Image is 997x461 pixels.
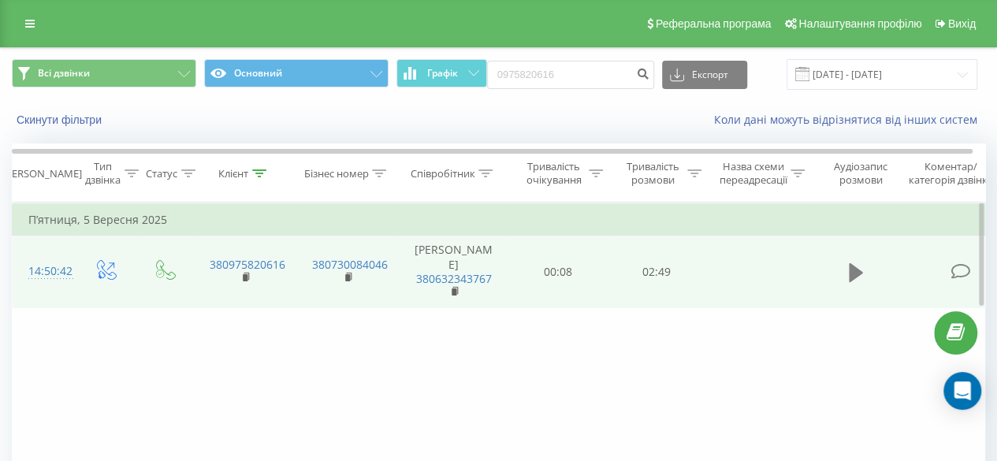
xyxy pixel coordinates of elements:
[662,61,747,89] button: Експорт
[12,59,196,87] button: Всі дзвінки
[85,160,121,187] div: Тип дзвінка
[427,68,458,79] span: Графік
[822,160,898,187] div: Аудіозапис розмови
[2,167,82,180] div: [PERSON_NAME]
[210,257,285,272] a: 380975820616
[146,167,177,180] div: Статус
[523,160,585,187] div: Тривалість очікування
[656,17,772,30] span: Реферальна програма
[714,112,985,127] a: Коли дані можуть відрізнятися вiд інших систем
[719,160,787,187] div: Назва схеми переадресації
[608,236,706,308] td: 02:49
[218,167,248,180] div: Клієнт
[396,59,487,87] button: Графік
[303,167,368,180] div: Бізнес номер
[948,17,976,30] span: Вихід
[905,160,997,187] div: Коментар/категорія дзвінка
[38,67,90,80] span: Всі дзвінки
[312,257,388,272] a: 380730084046
[798,17,921,30] span: Налаштування профілю
[621,160,683,187] div: Тривалість розмови
[204,59,389,87] button: Основний
[416,271,492,286] a: 380632343767
[410,167,474,180] div: Співробітник
[28,256,60,287] div: 14:50:42
[12,113,110,127] button: Скинути фільтри
[487,61,654,89] input: Пошук за номером
[509,236,608,308] td: 00:08
[399,236,509,308] td: [PERSON_NAME]
[943,372,981,410] div: Open Intercom Messenger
